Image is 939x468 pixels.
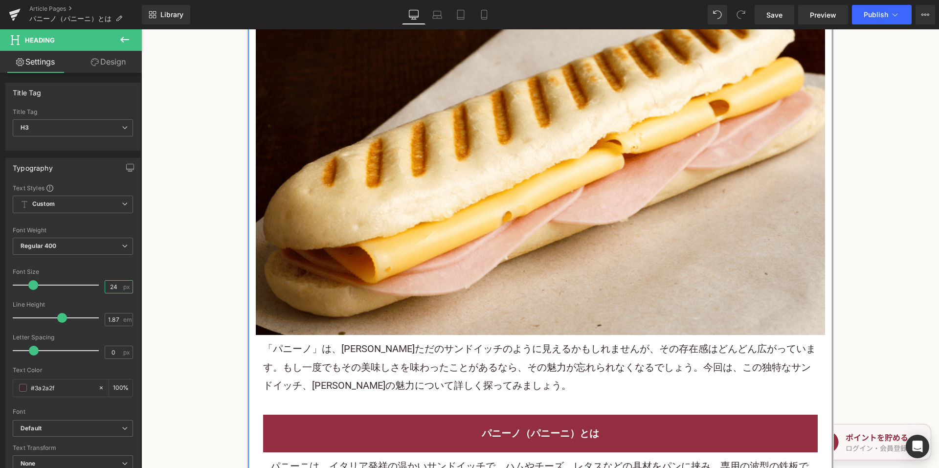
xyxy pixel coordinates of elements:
[31,382,93,393] input: Color
[109,379,133,397] div: %
[472,5,496,24] a: Mobile
[32,200,55,208] b: Custom
[425,5,449,24] a: Laptop
[129,395,669,413] h2: パニーノ（パニーニ）とは
[73,51,144,73] a: Design
[25,36,55,44] span: Heading
[13,445,133,451] div: Text Transform
[449,5,472,24] a: Tablet
[731,5,751,24] button: Redo
[21,242,57,249] b: Regular 400
[13,408,133,415] div: Font
[160,10,183,19] span: Library
[13,268,133,275] div: Font Size
[906,435,929,458] div: Open Intercom Messenger
[852,5,912,24] button: Publish
[13,83,42,97] div: Title Tag
[13,109,133,115] div: Title Tag
[123,349,132,356] span: px
[21,124,29,131] b: H3
[13,227,133,234] div: Font Weight
[142,5,190,24] a: New Library
[29,5,142,13] a: Article Pages
[708,5,727,24] button: Undo
[916,5,935,24] button: More
[13,334,133,341] div: Letter Spacing
[798,5,848,24] a: Preview
[13,158,53,172] div: Typography
[13,367,133,374] div: Text Color
[123,316,132,323] span: em
[123,284,132,290] span: px
[29,15,112,22] span: パニーノ（パニーニ）とは
[402,5,425,24] a: Desktop
[21,424,42,433] i: Default
[766,10,782,20] span: Save
[21,460,36,467] b: None
[810,10,836,20] span: Preview
[13,184,133,192] div: Text Styles
[122,313,674,362] span: 「パニーノ」は、[PERSON_NAME]ただのサンドイッチのように見えるかもしれませんが、その存在感はどんどん広がっています。もし一度でもその美味しさを味わったことがあるなら、その魅力が忘れら...
[13,301,133,308] div: Line Height
[864,11,888,19] span: Publish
